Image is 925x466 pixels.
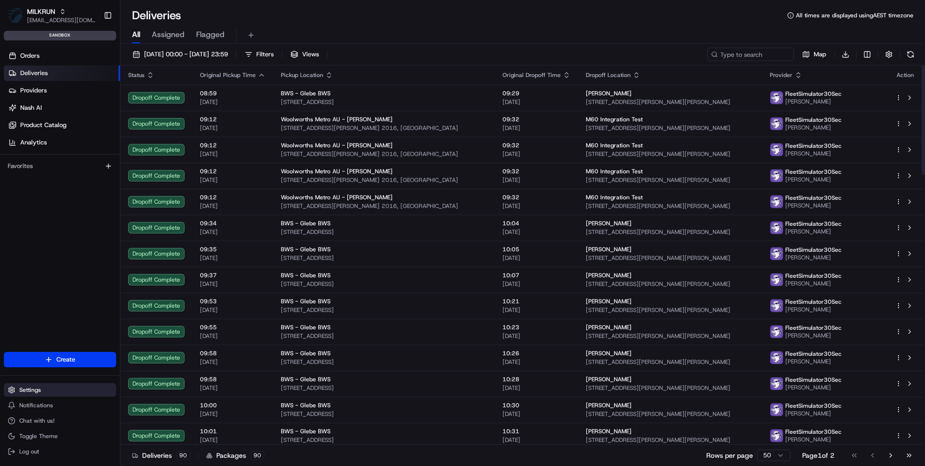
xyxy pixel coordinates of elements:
span: [DATE] [502,358,570,366]
span: FleetSimulator30Sec [785,246,842,254]
span: [DATE] [200,98,265,106]
span: 09:32 [502,116,570,123]
div: We're available if you need us! [43,102,132,109]
span: 09:58 [200,375,265,383]
span: [DATE] [502,332,570,340]
span: 09:12 [200,116,265,123]
img: 1736555255976-a54dd68f-1ca7-489b-9aae-adbdc363a1c4 [10,92,27,109]
span: Status [128,71,145,79]
img: Mark Latham [10,140,25,160]
span: FleetSimulator30Sec [785,142,842,150]
span: [DATE] [200,254,265,262]
img: Jerry Shen [10,166,25,181]
span: Assigned [152,29,185,40]
span: [PERSON_NAME] [785,384,842,391]
span: M60 Integration Test [586,142,643,149]
span: [DATE] [502,98,570,106]
span: [STREET_ADDRESS][PERSON_NAME] 2016, [GEOGRAPHIC_DATA] [281,176,487,184]
button: MILKRUN [27,7,55,16]
img: FleetSimulator.png [770,273,783,286]
span: [PERSON_NAME] [785,306,842,313]
span: [STREET_ADDRESS][PERSON_NAME][PERSON_NAME] [586,436,754,444]
span: [DATE] [200,202,265,210]
span: API Documentation [91,215,155,225]
span: FleetSimulator30Sec [785,194,842,202]
span: [DATE] [502,280,570,288]
span: [PERSON_NAME] [785,228,842,235]
img: FleetSimulator.png [770,403,783,416]
span: [STREET_ADDRESS][PERSON_NAME][PERSON_NAME] [586,254,754,262]
span: FleetSimulator30Sec [785,324,842,332]
div: Packages [206,451,264,460]
div: Favorites [4,158,116,174]
span: Original Dropoff Time [502,71,561,79]
span: [DATE] [200,358,265,366]
span: [STREET_ADDRESS] [281,384,487,392]
input: Clear [25,62,159,72]
span: [STREET_ADDRESS][PERSON_NAME] 2016, [GEOGRAPHIC_DATA] [281,124,487,132]
span: [DATE] [502,254,570,262]
span: 09:32 [502,142,570,149]
img: FleetSimulator.png [770,117,783,130]
span: [STREET_ADDRESS] [281,358,487,366]
span: 09:32 [502,194,570,201]
span: [PERSON_NAME] [586,427,632,435]
span: [DATE] [502,410,570,418]
span: Views [302,50,319,59]
img: FleetSimulator.png [770,429,783,442]
span: Filters [256,50,274,59]
button: See all [149,123,175,135]
span: [STREET_ADDRESS] [281,254,487,262]
div: Past conversations [10,125,65,133]
span: 10:21 [502,298,570,305]
span: FleetSimulator30Sec [785,350,842,358]
button: Log out [4,445,116,458]
input: Type to search [707,48,794,61]
img: FleetSimulator.png [770,91,783,104]
a: Analytics [4,135,120,150]
span: [DATE] [502,228,570,236]
span: [PERSON_NAME] [785,280,842,287]
button: Notifications [4,399,116,412]
span: [DATE] [200,280,265,288]
span: [PERSON_NAME] [586,298,632,305]
a: Providers [4,83,120,98]
span: [PERSON_NAME] [30,175,78,183]
span: BWS - Glebe BWS [281,375,330,383]
span: [PERSON_NAME] [785,98,842,105]
a: Orders [4,48,120,64]
span: [PERSON_NAME] [586,349,632,357]
span: 09:32 [502,168,570,175]
span: 09:37 [200,272,265,279]
span: [STREET_ADDRESS] [281,436,487,444]
span: 10:28 [502,375,570,383]
span: 09:53 [200,298,265,305]
span: [EMAIL_ADDRESS][DOMAIN_NAME] [27,16,96,24]
span: Deliveries [20,69,48,78]
span: [PERSON_NAME] [586,220,632,227]
span: • [80,175,83,183]
div: Action [895,71,915,79]
span: [STREET_ADDRESS][PERSON_NAME][PERSON_NAME] [586,124,754,132]
h1: Deliveries [132,8,181,23]
span: [PERSON_NAME] [785,124,842,131]
span: FleetSimulator30Sec [785,272,842,280]
div: Deliveries [132,451,190,460]
span: [DATE] [200,384,265,392]
span: BWS - Glebe BWS [281,90,330,97]
span: Provider [770,71,793,79]
img: FleetSimulator.png [770,299,783,312]
span: [STREET_ADDRESS] [281,306,487,314]
span: [STREET_ADDRESS] [281,98,487,106]
span: FleetSimulator30Sec [785,376,842,384]
span: Original Pickup Time [200,71,256,79]
span: 09:12 [200,168,265,175]
span: Pickup Location [281,71,323,79]
img: FleetSimulator.png [770,143,783,156]
span: [PERSON_NAME] [785,176,842,183]
span: [DATE] [502,436,570,444]
span: FleetSimulator30Sec [785,90,842,98]
span: 10:01 [200,427,265,435]
span: [DATE] [200,228,265,236]
span: [STREET_ADDRESS][PERSON_NAME][PERSON_NAME] [586,358,754,366]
